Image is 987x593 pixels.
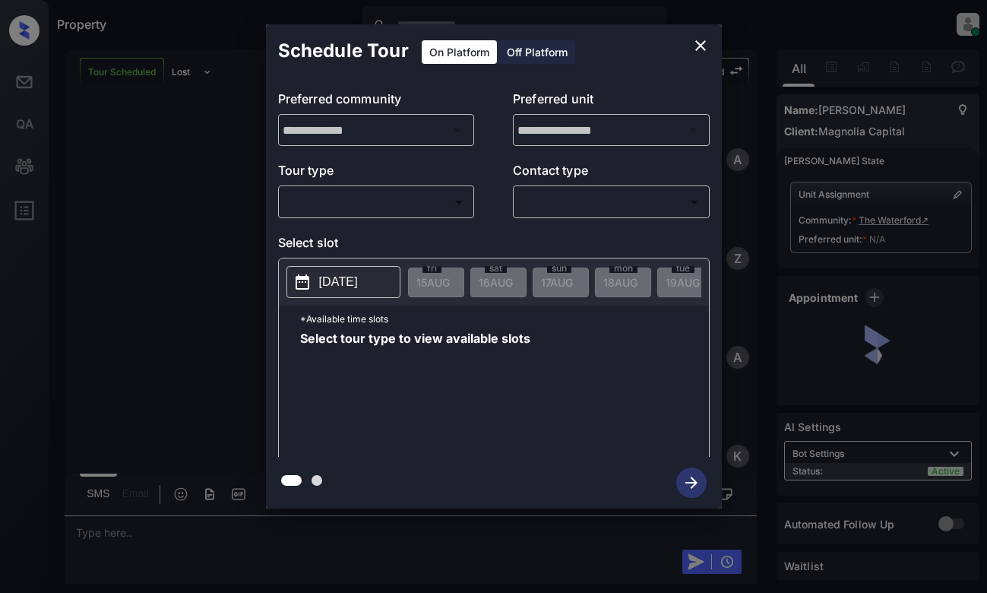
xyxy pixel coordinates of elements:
[278,161,475,186] p: Tour type
[286,266,400,298] button: [DATE]
[278,90,475,114] p: Preferred community
[422,40,497,64] div: On Platform
[300,306,709,332] p: *Available time slots
[513,90,710,114] p: Preferred unit
[300,332,530,454] span: Select tour type to view available slots
[513,161,710,186] p: Contact type
[499,40,575,64] div: Off Platform
[266,24,421,78] h2: Schedule Tour
[278,233,710,258] p: Select slot
[685,30,716,61] button: close
[319,273,358,291] p: [DATE]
